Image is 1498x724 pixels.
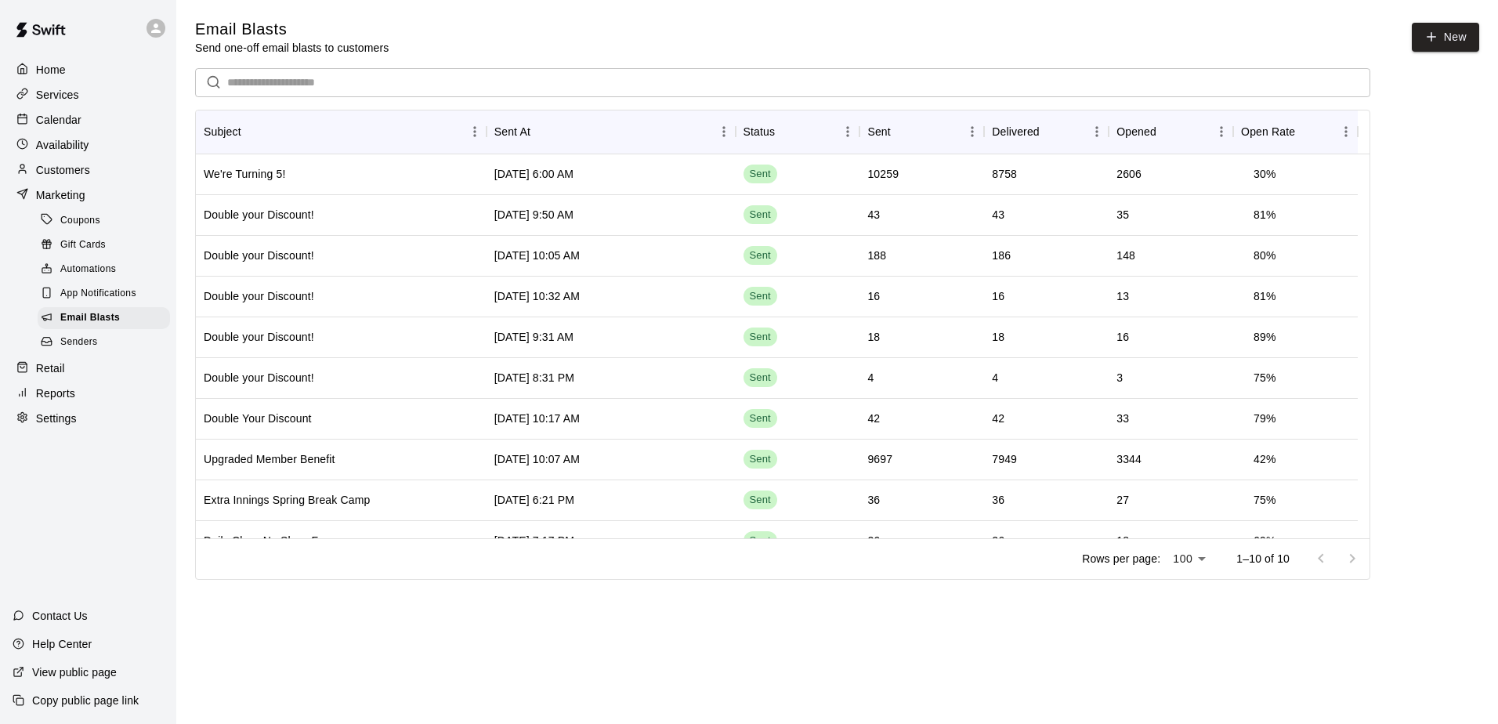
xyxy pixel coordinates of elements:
p: Customers [36,162,90,178]
div: Retail [13,357,164,380]
a: Reports [13,382,164,405]
div: Opened [1109,110,1233,154]
div: 100 [1167,548,1211,570]
div: Sent [859,110,984,154]
div: Feb 21 2025, 6:21 PM [494,492,574,508]
div: Double your Discount! [204,370,314,386]
td: 81 % [1241,276,1288,317]
span: Coupons [60,213,100,229]
div: 16 [867,288,880,304]
span: Senders [60,335,98,350]
p: Availability [36,137,89,153]
button: Sort [530,121,552,143]
a: New [1412,23,1479,52]
div: Apr 30 2025, 10:05 AM [494,248,580,263]
button: Sort [1040,121,1062,143]
p: Settings [36,411,77,426]
div: Apr 30 2025, 10:32 AM [494,288,580,304]
div: Senders [38,331,170,353]
div: 3344 [1116,451,1142,467]
div: Open Rate [1233,110,1358,154]
div: 13 [1116,288,1129,304]
div: 4 [867,370,874,386]
div: 18 [992,329,1004,345]
a: Email Blasts [38,306,176,331]
a: Services [13,83,164,107]
td: 89 % [1241,317,1288,358]
span: Gift Cards [60,237,106,253]
div: Home [13,58,164,81]
p: Send one-off email blasts to customers [195,40,389,56]
div: Status [744,110,776,154]
span: Sent [744,493,777,508]
div: 26 [992,533,1004,548]
div: 7949 [992,451,1017,467]
div: Open Rate [1241,110,1295,154]
p: Reports [36,386,75,401]
p: Copy public page link [32,693,139,708]
div: Sent At [494,110,530,154]
p: Services [36,87,79,103]
div: 33 [1116,411,1129,426]
div: 4 [992,370,998,386]
div: Jul 31 2024, 7:17 PM [494,533,574,548]
a: Availability [13,133,164,157]
div: Calendar [13,108,164,132]
span: Sent [744,371,777,386]
div: Delivered [984,110,1109,154]
button: Menu [712,120,736,143]
a: Customers [13,158,164,182]
div: Delivered [992,110,1040,154]
div: 26 [867,533,880,548]
p: Calendar [36,112,81,128]
div: 42 [992,411,1004,426]
div: Double your Discount! [204,288,314,304]
span: Sent [744,452,777,467]
td: 75 % [1241,480,1288,521]
button: Sort [1295,121,1317,143]
span: Email Blasts [60,310,120,326]
span: App Notifications [60,286,136,302]
div: 43 [867,207,880,223]
td: 81 % [1241,194,1288,236]
a: App Notifications [38,282,176,306]
div: 36 [867,492,880,508]
div: Daily Class No Show Fee [204,533,331,548]
div: 8758 [992,166,1017,182]
a: Settings [13,407,164,430]
h5: Email Blasts [195,19,389,40]
div: Double Your Discount [204,411,312,426]
a: Marketing [13,183,164,207]
td: 75 % [1241,357,1288,399]
div: Upgraded Member Benefit [204,451,335,467]
div: 36 [992,492,1004,508]
div: Automations [38,259,170,281]
div: 188 [867,248,886,263]
div: 2606 [1116,166,1142,182]
div: 18 [867,329,880,345]
button: Sort [241,121,263,143]
span: Sent [744,167,777,182]
div: We're Turning 5! [204,166,285,182]
div: Apr 30 2025, 9:50 AM [494,207,574,223]
p: Help Center [32,636,92,652]
span: Sent [744,208,777,223]
p: Retail [36,360,65,376]
button: Sort [891,121,913,143]
span: Sent [744,248,777,263]
td: 42 % [1241,439,1288,480]
div: Gift Cards [38,234,170,256]
span: Sent [744,534,777,548]
div: 43 [992,207,1004,223]
button: Menu [463,120,487,143]
p: View public page [32,664,117,680]
p: 1–10 of 10 [1236,551,1290,567]
div: Aug 13 2025, 6:00 AM [494,166,574,182]
div: 35 [1116,207,1129,223]
div: 18 [1116,533,1129,548]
